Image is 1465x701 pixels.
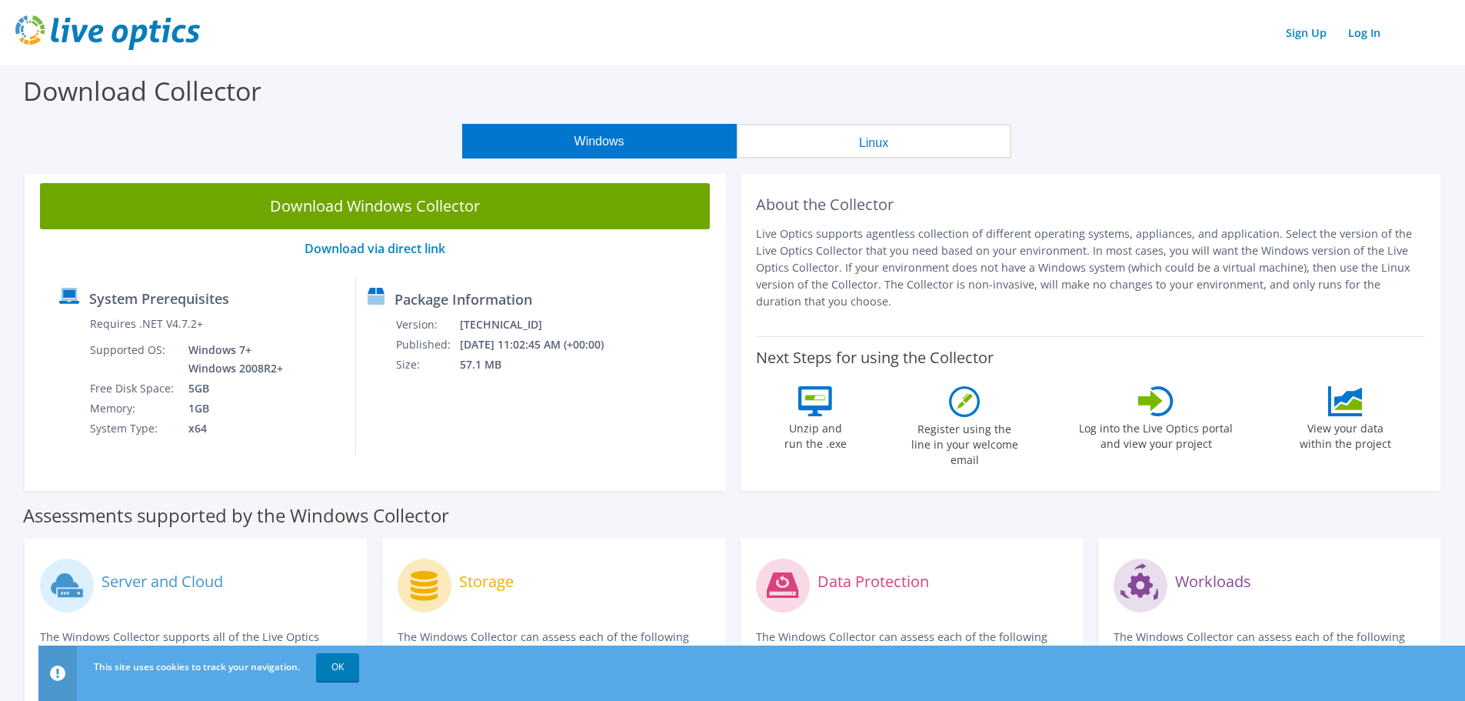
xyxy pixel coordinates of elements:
[23,508,449,523] label: Assessments supported by the Windows Collector
[94,660,300,673] span: This site uses cookies to track your navigation.
[756,195,1426,214] h2: About the Collector
[459,335,624,355] td: [DATE] 11:02:45 AM (+00:00)
[89,379,177,399] td: Free Disk Space:
[756,349,994,367] label: Next Steps for using the Collector
[459,574,514,589] label: Storage
[89,291,229,306] label: System Prerequisites
[177,419,286,439] td: x64
[15,15,200,50] img: live_optics_svg.svg
[459,315,624,335] td: [TECHNICAL_ID]
[102,574,223,589] label: Server and Cloud
[817,574,929,589] label: Data Protection
[305,240,445,257] a: Download via direct link
[907,417,1022,468] label: Register using the line in your welcome email
[89,419,177,439] td: System Type:
[1340,22,1388,44] a: Log In
[395,355,459,375] td: Size:
[780,416,851,452] label: Unzip and run the .exe
[23,73,261,108] label: Download Collector
[459,355,624,375] td: 57.1 MB
[1114,629,1425,663] p: The Windows Collector can assess each of the following applications.
[756,225,1426,310] p: Live Optics supports agentless collection of different operating systems, appliances, and applica...
[462,124,737,159] button: Windows
[89,399,177,419] td: Memory:
[1175,574,1251,589] label: Workloads
[1278,22,1334,44] a: Sign Up
[177,379,286,399] td: 5GB
[756,629,1067,663] p: The Windows Collector can assess each of the following DPS applications.
[737,124,1011,159] button: Linux
[89,340,177,379] td: Supported OS:
[40,629,351,663] p: The Windows Collector supports all of the Live Optics compute and cloud assessments.
[395,315,459,335] td: Version:
[398,629,709,663] p: The Windows Collector can assess each of the following storage systems.
[90,316,203,332] label: Requires .NET V4.7.2+
[177,399,286,419] td: 1GB
[316,653,359,681] a: OK
[395,335,459,355] td: Published:
[1078,416,1234,452] label: Log into the Live Optics portal and view your project
[395,292,532,307] label: Package Information
[40,183,710,229] a: Download Windows Collector
[1290,416,1400,452] label: View your data within the project
[177,340,286,379] td: Windows 7+ Windows 2008R2+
